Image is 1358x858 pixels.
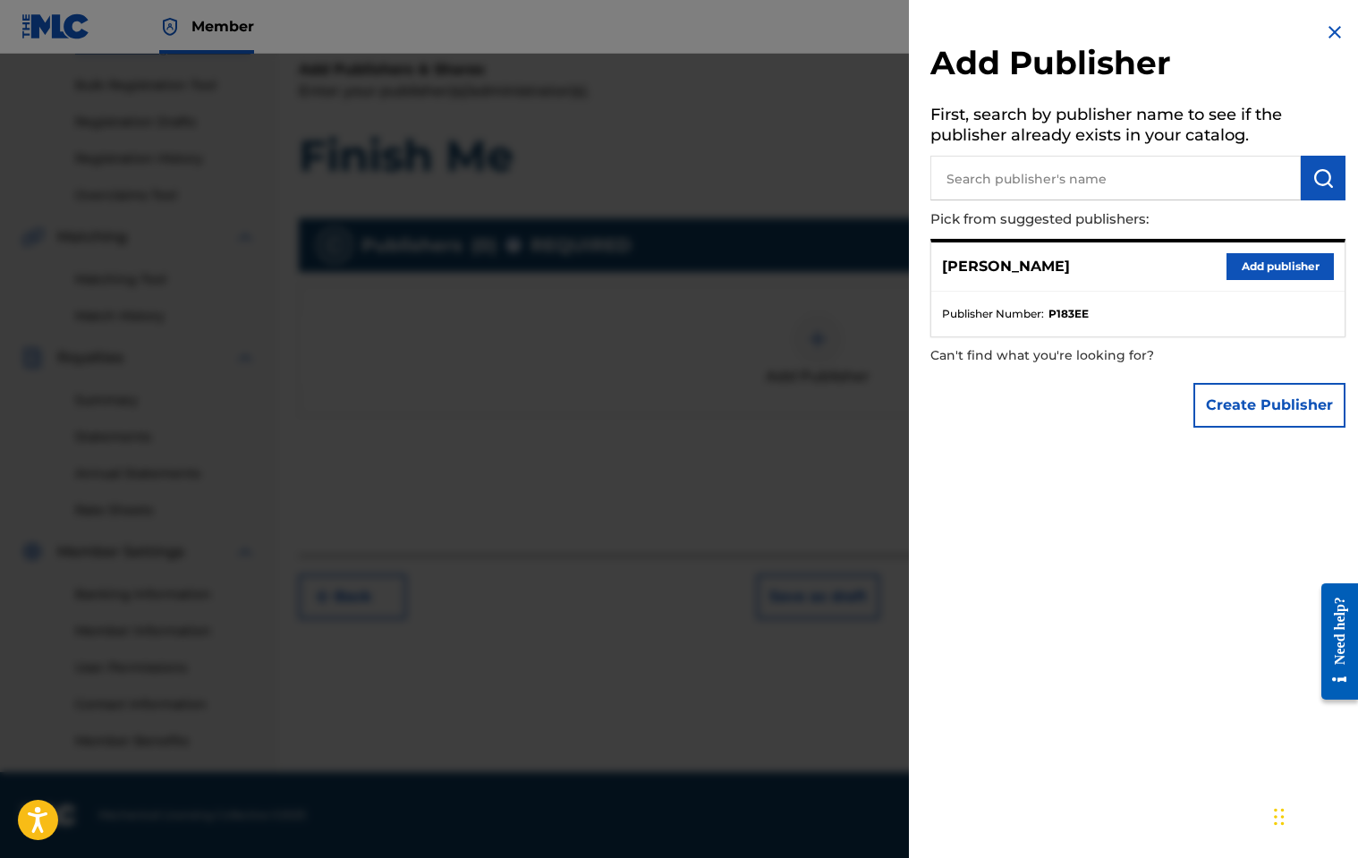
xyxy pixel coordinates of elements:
span: Publisher Number : [942,306,1044,322]
p: Can't find what you're looking for? [930,337,1243,374]
p: Pick from suggested publishers: [930,200,1243,239]
span: Member [191,16,254,37]
h5: First, search by publisher name to see if the publisher already exists in your catalog. [930,99,1345,156]
button: Add publisher [1226,253,1334,280]
p: [PERSON_NAME] [942,256,1070,277]
img: Search Works [1312,167,1334,189]
iframe: Resource Center [1308,568,1358,716]
img: Top Rightsholder [159,16,181,38]
input: Search publisher's name [930,156,1301,200]
strong: P183EE [1048,306,1089,322]
div: Drag [1274,790,1285,844]
button: Create Publisher [1193,383,1345,428]
iframe: Chat Widget [1269,772,1358,858]
h2: Add Publisher [930,43,1345,89]
img: MLC Logo [21,13,90,39]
